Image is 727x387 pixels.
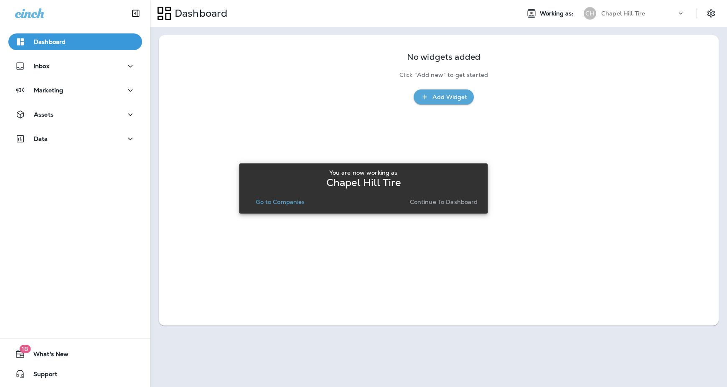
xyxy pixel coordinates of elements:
p: Marketing [34,87,63,94]
button: Marketing [8,82,142,99]
p: Assets [34,111,53,118]
span: What's New [25,351,69,361]
p: Chapel Hill Tire [601,10,645,17]
button: Continue to Dashboard [407,196,481,208]
button: Assets [8,106,142,123]
button: Collapse Sidebar [124,5,147,22]
button: Inbox [8,58,142,74]
span: 18 [19,345,31,353]
p: Chapel Hill Tire [326,179,401,186]
button: Data [8,130,142,147]
p: You are now working as [329,169,397,176]
button: Dashboard [8,33,142,50]
p: Inbox [33,63,49,69]
p: Go to Companies [256,199,305,205]
p: Dashboard [34,38,66,45]
button: Support [8,366,142,382]
p: Data [34,135,48,142]
span: Support [25,371,57,381]
div: CH [584,7,596,20]
button: 18What's New [8,346,142,362]
p: Continue to Dashboard [410,199,478,205]
p: Dashboard [171,7,227,20]
span: Working as: [540,10,575,17]
button: Go to Companies [252,196,308,208]
button: Settings [704,6,719,21]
